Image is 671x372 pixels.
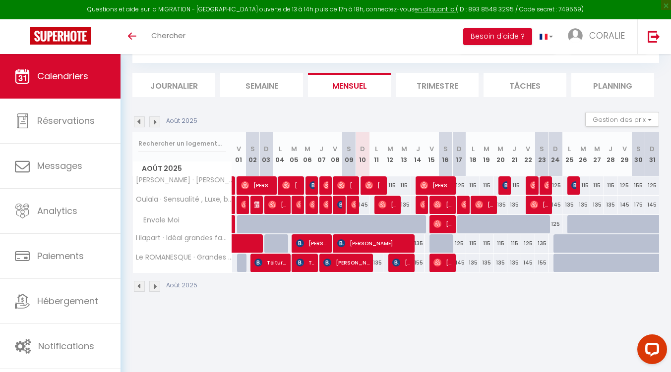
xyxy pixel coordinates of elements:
[452,234,466,253] div: 125
[134,234,234,242] span: Lilapart · Idéal grandes familles, entreprises, free parking
[631,196,645,214] div: 175
[507,196,521,214] div: 135
[571,73,654,97] li: Planning
[493,234,507,253] div: 115
[493,254,507,272] div: 135
[309,195,314,214] span: [DEMOGRAPHIC_DATA][PERSON_NAME]
[648,30,660,43] img: logout
[250,144,255,154] abbr: S
[622,144,627,154] abbr: V
[512,144,516,154] abbr: J
[305,144,310,154] abbr: M
[37,70,88,82] span: Calendriers
[411,234,425,253] div: 135
[443,144,448,154] abbr: S
[544,176,549,195] span: [PERSON_NAME]
[631,176,645,195] div: 155
[296,195,301,214] span: [PERSON_NAME]
[617,196,631,214] div: 145
[560,19,637,54] a: ... CORALIE
[521,254,535,272] div: 145
[609,144,612,154] abbr: J
[507,234,521,253] div: 115
[254,195,259,214] span: [PERSON_NAME]
[241,176,273,195] span: [PERSON_NAME]
[466,234,480,253] div: 115
[241,195,245,214] span: [PERSON_NAME]
[232,176,237,195] a: [PERSON_NAME]
[323,176,328,195] span: [PERSON_NAME]
[480,234,494,253] div: 115
[589,29,625,42] span: CORALIE
[301,132,314,176] th: 06
[433,214,452,233] span: [PERSON_NAME]
[138,135,226,153] input: Rechercher un logement...
[576,196,590,214] div: 135
[617,132,631,176] th: 29
[333,144,337,154] abbr: V
[590,176,604,195] div: 115
[484,73,566,97] li: Tâches
[461,195,466,214] span: [PERSON_NAME]
[463,28,532,45] button: Besoin d'aide ?
[30,27,91,45] img: Super Booking
[502,176,507,195] span: [PERSON_NAME]
[452,132,466,176] th: 17
[480,176,494,195] div: 115
[562,196,576,214] div: 135
[337,176,356,195] span: [PERSON_NAME]
[549,196,562,214] div: 145
[356,132,370,176] th: 10
[259,132,273,176] th: 03
[134,176,234,184] span: [PERSON_NAME] · [PERSON_NAME], luxe, romantisme et champagne offert
[37,250,84,262] span: Paiements
[264,144,269,154] abbr: D
[351,195,356,214] span: [PERSON_NAME]
[571,176,576,195] span: [PERSON_NAME]
[420,195,425,214] span: [PERSON_NAME]
[535,254,549,272] div: 155
[314,132,328,176] th: 07
[472,144,475,154] abbr: L
[356,196,370,214] div: 145
[416,144,420,154] abbr: J
[452,254,466,272] div: 145
[590,196,604,214] div: 135
[37,114,95,127] span: Réservations
[134,196,234,203] span: Oulala · Sensualité , Luxe, balneo, sauna, box privé
[337,195,342,214] span: [PERSON_NAME]
[396,73,479,97] li: Trimestre
[37,159,82,172] span: Messages
[397,176,411,195] div: 115
[383,132,397,176] th: 12
[604,132,618,176] th: 28
[549,132,562,176] th: 24
[507,254,521,272] div: 135
[401,144,407,154] abbr: M
[535,234,549,253] div: 135
[383,176,397,195] div: 115
[392,253,411,272] span: [PERSON_NAME]
[397,196,411,214] div: 135
[375,144,378,154] abbr: L
[650,144,655,154] abbr: D
[134,254,234,261] span: Le ROMANESQUE · Grandes familles ou entreprise, FREE parking
[415,5,456,13] a: en cliquant ici
[420,176,452,195] span: [PERSON_NAME]
[245,132,259,176] th: 02
[360,144,365,154] abbr: D
[497,144,503,154] abbr: M
[347,144,351,154] abbr: S
[576,176,590,195] div: 115
[645,176,659,195] div: 125
[433,195,452,214] span: [PERSON_NAME]
[507,176,521,195] div: 115
[617,176,631,195] div: 125
[475,195,493,214] span: [PERSON_NAME]
[629,330,671,372] iframe: LiveChat chat widget
[480,132,494,176] th: 19
[484,144,489,154] abbr: M
[466,132,480,176] th: 18
[604,196,618,214] div: 135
